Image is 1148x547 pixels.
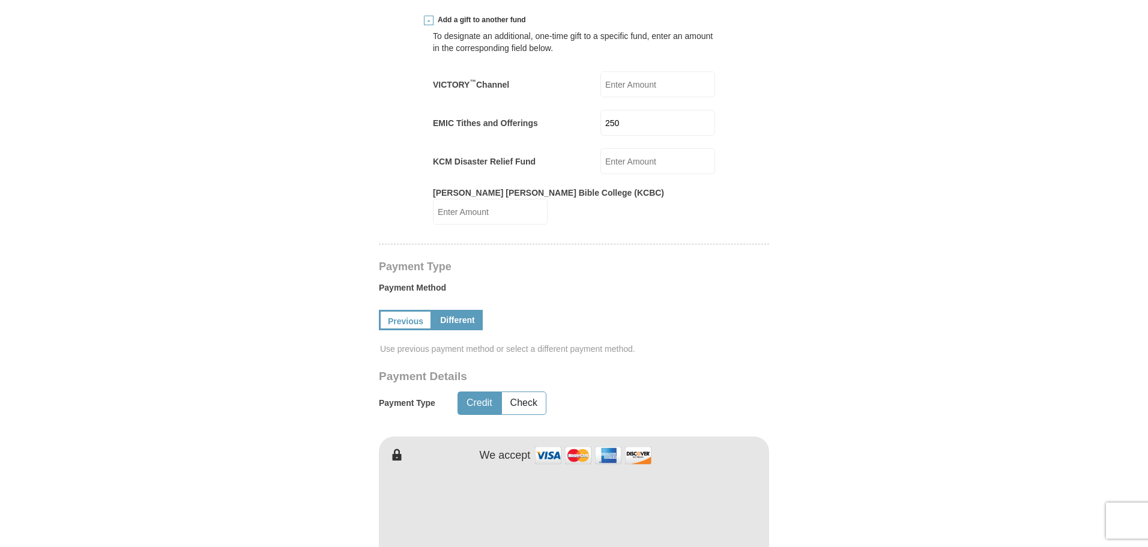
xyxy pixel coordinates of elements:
button: Credit [458,392,501,414]
input: Enter Amount [433,199,548,225]
sup: ™ [470,78,476,85]
h4: We accept [480,449,531,462]
span: Use previous payment method or select a different payment method. [380,343,770,355]
input: Enter Amount [600,148,715,174]
label: KCM Disaster Relief Fund [433,156,536,168]
label: Payment Method [379,282,769,300]
h5: Payment Type [379,398,435,408]
h4: Payment Type [379,262,769,271]
label: VICTORY Channel [433,79,509,91]
input: Enter Amount [600,110,715,136]
img: credit cards accepted [533,443,653,468]
span: Add a gift to another fund [434,15,526,25]
a: Different [432,310,483,330]
div: To designate an additional, one-time gift to a specific fund, enter an amount in the correspondin... [433,30,715,54]
button: Check [502,392,546,414]
a: Previous [379,310,432,330]
input: Enter Amount [600,71,715,97]
h3: Payment Details [379,370,685,384]
label: EMIC Tithes and Offerings [433,117,538,129]
label: [PERSON_NAME] [PERSON_NAME] Bible College (KCBC) [433,187,664,199]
